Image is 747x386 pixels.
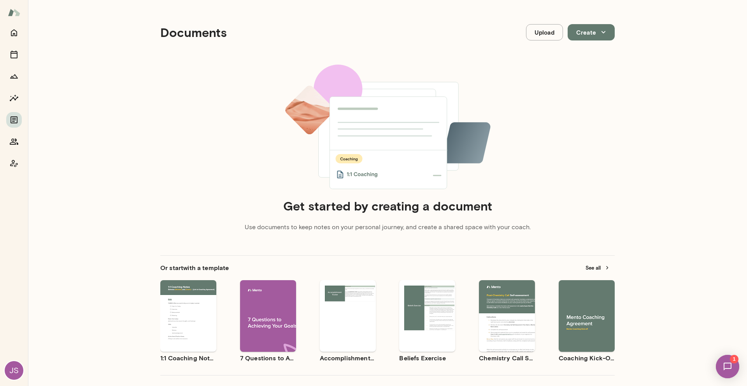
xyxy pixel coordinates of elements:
[160,353,216,363] h6: 1:1 Coaching Notes
[6,47,22,62] button: Sessions
[160,263,229,272] h6: Or start with a template
[6,112,22,128] button: Documents
[6,156,22,171] button: Coach app
[6,90,22,106] button: Insights
[240,353,296,363] h6: 7 Questions to Achieving Your Goals
[8,5,20,20] img: Mento
[568,24,615,40] button: Create
[6,68,22,84] button: Growth Plan
[6,134,22,149] button: Members
[320,353,376,363] h6: Accomplishment Tracker
[5,361,23,380] div: JS
[581,262,615,274] button: See all
[526,24,563,40] button: Upload
[6,25,22,40] button: Home
[283,198,492,213] h4: Get started by creating a document
[160,25,227,40] h4: Documents
[399,353,455,363] h6: Beliefs Exercise
[283,65,492,189] img: empty
[559,353,615,363] h6: Coaching Kick-Off | Coaching Agreement
[479,353,535,363] h6: Chemistry Call Self-Assessment [Coaches only]
[245,223,531,232] p: Use documents to keep notes on your personal journey, and create a shared space with your coach.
